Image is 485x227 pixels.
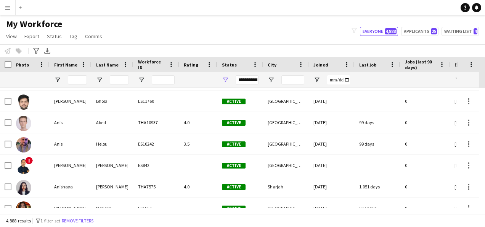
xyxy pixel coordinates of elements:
[355,133,400,154] div: 99 days
[133,133,179,154] div: ES10242
[138,59,165,70] span: Workforce ID
[222,62,237,68] span: Status
[16,116,31,131] img: Anis Abed
[69,33,77,40] span: Tag
[68,75,87,84] input: First Name Filter Input
[400,91,450,112] div: 0
[442,27,479,36] button: Waiting list4
[222,76,229,83] button: Open Filter Menu
[82,31,105,41] a: Comms
[454,62,467,68] span: Email
[313,76,320,83] button: Open Filter Menu
[96,62,119,68] span: Last Name
[431,28,437,34] span: 25
[222,120,246,126] span: Active
[6,18,62,30] span: My Workforce
[263,155,309,176] div: [GEOGRAPHIC_DATA]
[263,112,309,133] div: [GEOGRAPHIC_DATA]
[263,133,309,154] div: [GEOGRAPHIC_DATA]
[24,33,39,40] span: Export
[85,33,102,40] span: Comms
[44,31,65,41] a: Status
[50,133,92,154] div: Anis
[309,133,355,154] div: [DATE]
[16,180,31,195] img: Anishaya Anil kumar
[133,91,179,112] div: ES11760
[96,76,103,83] button: Open Filter Menu
[179,176,217,197] div: 4.0
[92,176,133,197] div: [PERSON_NAME]
[47,33,62,40] span: Status
[40,218,60,224] span: 1 filter set
[263,176,309,197] div: Sharjah
[32,46,41,55] app-action-btn: Advanced filters
[400,112,450,133] div: 0
[133,155,179,176] div: ES842
[405,59,436,70] span: Jobs (last 90 days)
[268,62,276,68] span: City
[355,112,400,133] div: 99 days
[263,91,309,112] div: [GEOGRAPHIC_DATA]
[25,157,33,164] span: !
[222,163,246,169] span: Active
[222,184,246,190] span: Active
[16,159,31,174] img: Anish Roushan
[400,198,450,219] div: 0
[263,198,309,219] div: [GEOGRAPHIC_DATA]
[184,62,198,68] span: Rating
[474,28,477,34] span: 4
[54,62,77,68] span: First Name
[179,112,217,133] div: 4.0
[16,137,31,152] img: Anis Helou
[6,33,17,40] span: View
[92,112,133,133] div: Abed
[222,141,246,147] span: Active
[133,176,179,197] div: THA7575
[50,112,92,133] div: Anis
[54,76,61,83] button: Open Filter Menu
[355,198,400,219] div: 527 days
[43,46,52,55] app-action-btn: Export XLSX
[50,198,92,219] div: [PERSON_NAME]
[454,76,461,83] button: Open Filter Menu
[152,75,175,84] input: Workforce ID Filter Input
[309,198,355,219] div: [DATE]
[3,31,20,41] a: View
[309,112,355,133] div: [DATE]
[309,91,355,112] div: [DATE]
[179,133,217,154] div: 3.5
[21,31,42,41] a: Export
[400,155,450,176] div: 0
[268,76,275,83] button: Open Filter Menu
[16,94,31,110] img: Anirudh Bhola
[92,155,133,176] div: [PERSON_NAME]
[133,112,179,133] div: THA10937
[355,176,400,197] div: 1,051 days
[313,62,328,68] span: Joined
[92,198,133,219] div: Meriout
[50,91,92,112] div: [PERSON_NAME]
[327,75,350,84] input: Joined Filter Input
[138,76,145,83] button: Open Filter Menu
[50,176,92,197] div: Anishaya
[60,217,95,225] button: Remove filters
[222,99,246,104] span: Active
[401,27,438,36] button: Applicants25
[66,31,80,41] a: Tag
[281,75,304,84] input: City Filter Input
[359,62,376,68] span: Last job
[385,28,397,34] span: 4,888
[133,198,179,219] div: ES5657
[110,75,129,84] input: Last Name Filter Input
[222,206,246,211] span: Active
[309,155,355,176] div: [DATE]
[16,62,29,68] span: Photo
[400,133,450,154] div: 0
[360,27,398,36] button: Everyone4,888
[50,155,92,176] div: [PERSON_NAME]
[400,176,450,197] div: 0
[92,133,133,154] div: Helou
[16,201,31,217] img: Anissa Meriout
[92,91,133,112] div: Bhola
[309,176,355,197] div: [DATE]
